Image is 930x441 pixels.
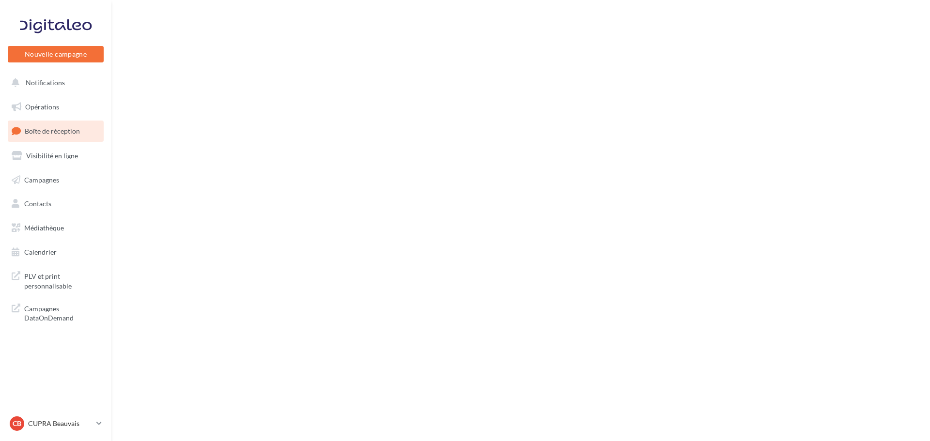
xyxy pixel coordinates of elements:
a: PLV et print personnalisable [6,266,106,294]
span: Contacts [24,199,51,208]
span: Médiathèque [24,224,64,232]
span: Campagnes [24,175,59,183]
a: Médiathèque [6,218,106,238]
a: Opérations [6,97,106,117]
a: Contacts [6,194,106,214]
span: Calendrier [24,248,57,256]
a: Campagnes DataOnDemand [6,298,106,327]
a: Visibilité en ligne [6,146,106,166]
p: CUPRA Beauvais [28,419,93,428]
a: CB CUPRA Beauvais [8,414,104,433]
a: Campagnes [6,170,106,190]
a: Calendrier [6,242,106,262]
span: Opérations [25,103,59,111]
span: Campagnes DataOnDemand [24,302,100,323]
span: Visibilité en ligne [26,152,78,160]
button: Notifications [6,73,102,93]
span: Notifications [26,78,65,87]
span: PLV et print personnalisable [24,270,100,290]
span: CB [13,419,21,428]
a: Boîte de réception [6,121,106,141]
span: Boîte de réception [25,127,80,135]
button: Nouvelle campagne [8,46,104,62]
